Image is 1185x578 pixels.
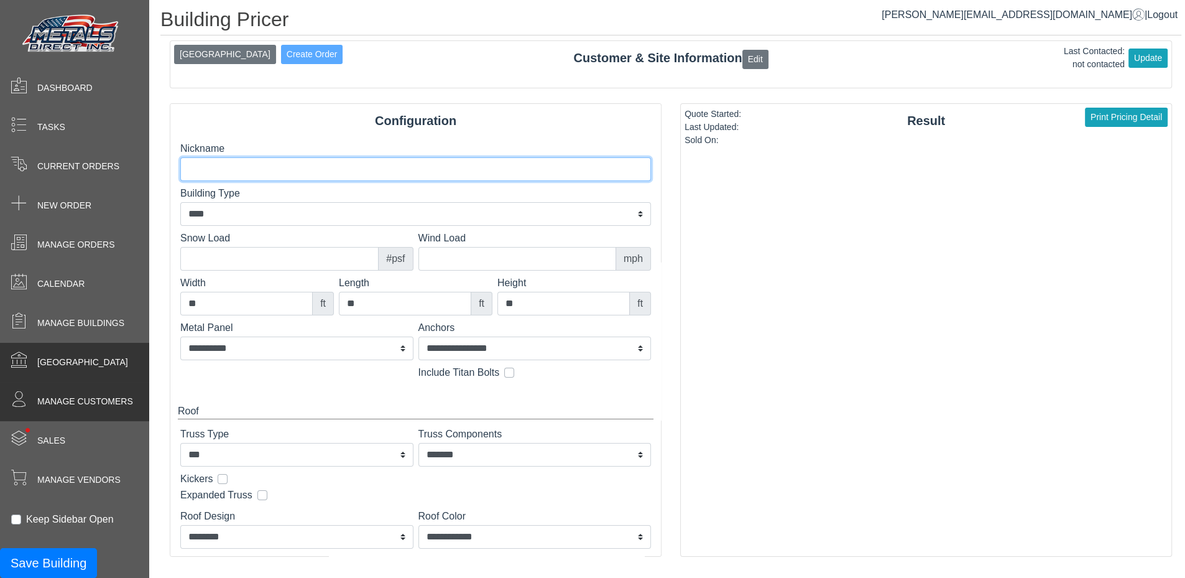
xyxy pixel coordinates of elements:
label: Keep Sidebar Open [26,512,114,527]
div: ft [471,292,492,315]
button: Update [1128,49,1168,68]
div: | [882,7,1178,22]
div: ft [629,292,651,315]
button: [GEOGRAPHIC_DATA] [174,45,276,64]
span: Manage Customers [37,395,133,408]
label: Wind Load [418,231,652,246]
label: Length [339,276,492,291]
div: Customer & Site Information [170,49,1171,68]
label: Roof Pitch [418,554,652,569]
label: Height [497,276,651,291]
label: Truss Components [418,427,652,442]
label: Include Titan Bolts [418,365,500,380]
label: Nickname [180,141,651,156]
label: Roof Design [180,509,413,524]
label: Snow Load [180,231,413,246]
span: Manage Vendors [37,473,121,487]
label: Kickers [180,472,213,487]
span: • [12,410,44,450]
label: Expanded Truss [180,488,252,503]
div: ft [312,292,334,315]
div: Quote Started: [685,108,741,121]
div: #psf [378,247,413,271]
span: Calendar [37,277,85,291]
label: Roof Insulation [180,554,413,569]
a: [PERSON_NAME][EMAIL_ADDRESS][DOMAIN_NAME] [882,9,1145,20]
label: Building Type [180,186,651,201]
span: Sales [37,434,65,447]
span: Logout [1147,9,1178,20]
div: Last Contacted: not contacted [1064,45,1125,71]
img: Metals Direct Inc Logo [19,11,124,57]
div: Roof [178,404,653,419]
button: Edit [742,50,768,69]
div: mph [616,247,651,271]
span: Current Orders [37,160,119,173]
label: Width [180,276,334,291]
div: Result [681,111,1171,130]
button: Create Order [281,45,343,64]
label: Truss Type [180,427,413,442]
span: Tasks [37,121,65,134]
label: Metal Panel [180,320,413,335]
button: Print Pricing Detail [1085,108,1168,127]
span: [GEOGRAPHIC_DATA] [37,356,128,369]
div: Last Updated: [685,121,741,134]
label: Roof Color [418,509,652,524]
div: Configuration [170,111,661,130]
h1: Building Pricer [160,7,1181,35]
span: Manage Buildings [37,317,124,330]
div: Sold On: [685,134,741,147]
span: Manage Orders [37,238,114,251]
span: New Order [37,199,91,212]
label: Anchors [418,320,652,335]
span: Dashboard [37,82,93,95]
